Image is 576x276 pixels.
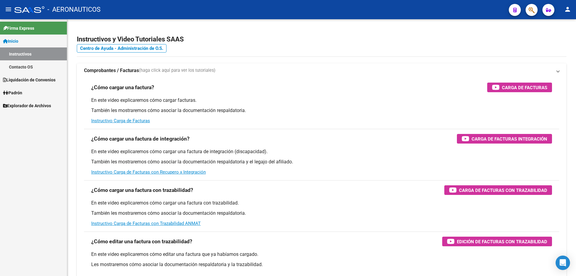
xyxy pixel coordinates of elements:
h2: Instructivos y Video Tutoriales SAAS [77,34,566,45]
span: Inicio [3,38,18,44]
span: (haga click aquí para ver los tutoriales) [139,67,215,74]
h3: ¿Cómo cargar una factura de integración? [91,135,190,143]
span: Explorador de Archivos [3,102,51,109]
span: Firma Express [3,25,34,32]
h3: ¿Cómo cargar una factura con trazabilidad? [91,186,193,194]
button: Carga de Facturas [487,83,552,92]
p: En este video explicaremos cómo cargar una factura de integración (discapacidad). [91,148,552,155]
p: También les mostraremos cómo asociar la documentación respaldatoria y el legajo del afiliado. [91,159,552,165]
h3: ¿Cómo editar una factura con trazabilidad? [91,237,192,246]
span: Carga de Facturas con Trazabilidad [459,187,547,194]
h3: ¿Cómo cargar una factura? [91,83,154,92]
mat-icon: person [564,6,571,13]
div: Open Intercom Messenger [556,256,570,270]
button: Edición de Facturas con Trazabilidad [442,237,552,246]
mat-expansion-panel-header: Comprobantes / Facturas(haga click aquí para ver los tutoriales) [77,63,566,78]
span: - AERONAUTICOS [47,3,100,16]
a: Instructivo Carga de Facturas con Recupero x Integración [91,169,206,175]
span: Carga de Facturas [502,84,547,91]
button: Carga de Facturas Integración [457,134,552,144]
p: Les mostraremos cómo asociar la documentación respaldatoria y la trazabilidad. [91,261,552,268]
p: En este video explicaremos cómo cargar facturas. [91,97,552,104]
a: Centro de Ayuda - Administración de O.S. [77,44,166,53]
strong: Comprobantes / Facturas [84,67,139,74]
span: Padrón [3,89,22,96]
span: Edición de Facturas con Trazabilidad [457,238,547,245]
mat-icon: menu [5,6,12,13]
span: Carga de Facturas Integración [472,135,547,143]
p: También les mostraremos cómo asociar la documentación respaldatoria. [91,210,552,217]
p: En este video explicaremos cómo cargar una factura con trazabilidad. [91,200,552,206]
p: En este video explicaremos cómo editar una factura que ya habíamos cargado. [91,251,552,258]
a: Instructivo Carga de Facturas [91,118,150,123]
a: Instructivo Carga de Facturas con Trazabilidad ANMAT [91,221,201,226]
span: Liquidación de Convenios [3,77,55,83]
p: También les mostraremos cómo asociar la documentación respaldatoria. [91,107,552,114]
button: Carga de Facturas con Trazabilidad [444,185,552,195]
